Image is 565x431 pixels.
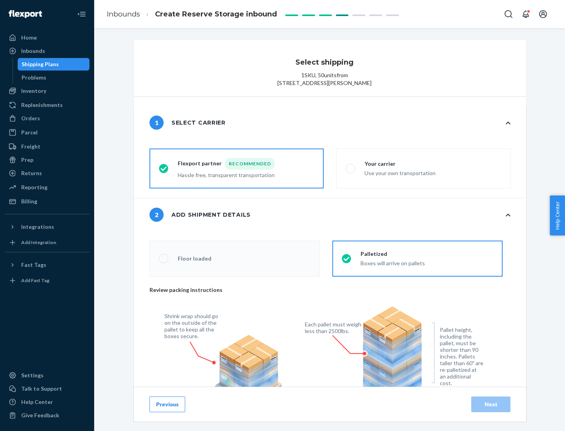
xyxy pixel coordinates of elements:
div: Integrations [21,223,54,231]
div: Freight [21,143,40,150]
a: Reporting [5,181,89,194]
div: Use your own transportation [365,168,436,177]
a: Shipping Plans [18,58,90,71]
a: Help Center [5,396,89,408]
button: Select shipping1SKU, 50unitsfrom[STREET_ADDRESS][PERSON_NAME] [134,40,526,96]
div: Home [21,34,37,42]
button: Integrations [5,221,89,233]
h3: Select shipping [295,57,354,67]
a: Returns [5,167,89,179]
div: Palletized [361,250,425,258]
div: Settings [21,371,44,379]
button: Open account menu [535,6,551,22]
div: Reporting [21,183,47,191]
div: Add Integration [21,239,56,246]
a: Inbounds [107,10,140,18]
p: 1 SKU , 50 units from [301,71,348,79]
div: Fast Tags [21,261,46,269]
figcaption: Each pallet must weigh less than 2500lbs. [305,321,363,334]
div: Inventory [21,87,46,95]
div: Add shipment details [149,208,251,222]
a: Freight [5,140,89,153]
a: Orders [5,112,89,125]
span: 1 [149,116,164,130]
a: Inventory [5,85,89,97]
div: Boxes will arrive on pallets [361,258,425,267]
ol: breadcrumbs [100,3,283,26]
div: Recommended [225,158,275,170]
div: Shipping Plans [22,60,59,68]
button: Close Navigation [74,6,89,22]
div: Help Center [21,398,53,406]
div: Prep [21,156,33,164]
div: Next [478,400,504,408]
button: Open notifications [518,6,534,22]
figcaption: Pallet height, including the pallet, must be shorter than 90 inches. Pallets taller than 60" are ... [440,326,483,386]
button: Give Feedback [5,409,89,422]
a: Problems [18,71,90,84]
span: 2 [149,208,164,222]
div: Talk to Support [21,385,62,393]
a: Inbounds [5,45,89,57]
a: Settings [5,369,89,382]
a: Billing [5,195,89,208]
figcaption: Shrink wrap should go on the outside of the pallet to keep all the boxes secure. [164,313,223,339]
div: Give Feedback [21,411,59,419]
div: Your carrier [365,160,436,168]
a: Home [5,31,89,44]
button: Open Search Box [501,6,516,22]
button: Next [471,397,510,412]
div: Orders [21,114,40,122]
div: Flexport partner [178,158,275,170]
button: Fast Tags [5,259,89,271]
a: Add Fast Tag [5,274,89,287]
a: Parcel [5,126,89,139]
div: Replenishments [21,101,63,109]
div: Add Fast Tag [21,277,49,284]
a: Replenishments [5,99,89,111]
div: Floor loaded [178,255,211,263]
a: Prep [5,154,89,166]
button: Previous [149,397,185,412]
div: Select carrier [149,116,226,130]
div: Parcel [21,129,38,136]
p: Review packing instructions [149,286,503,294]
span: Create Reserve Storage inbound [155,10,277,18]
button: Help Center [550,196,565,235]
a: Add Integration [5,236,89,249]
span: [STREET_ADDRESS][PERSON_NAME] [277,79,372,87]
img: Flexport logo [9,10,42,18]
div: Inbounds [21,47,45,55]
div: Hassle free, transparent transportation [178,170,275,179]
div: Billing [21,197,37,205]
div: Problems [22,74,46,81]
div: Returns [21,169,42,177]
a: Talk to Support [5,382,89,395]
